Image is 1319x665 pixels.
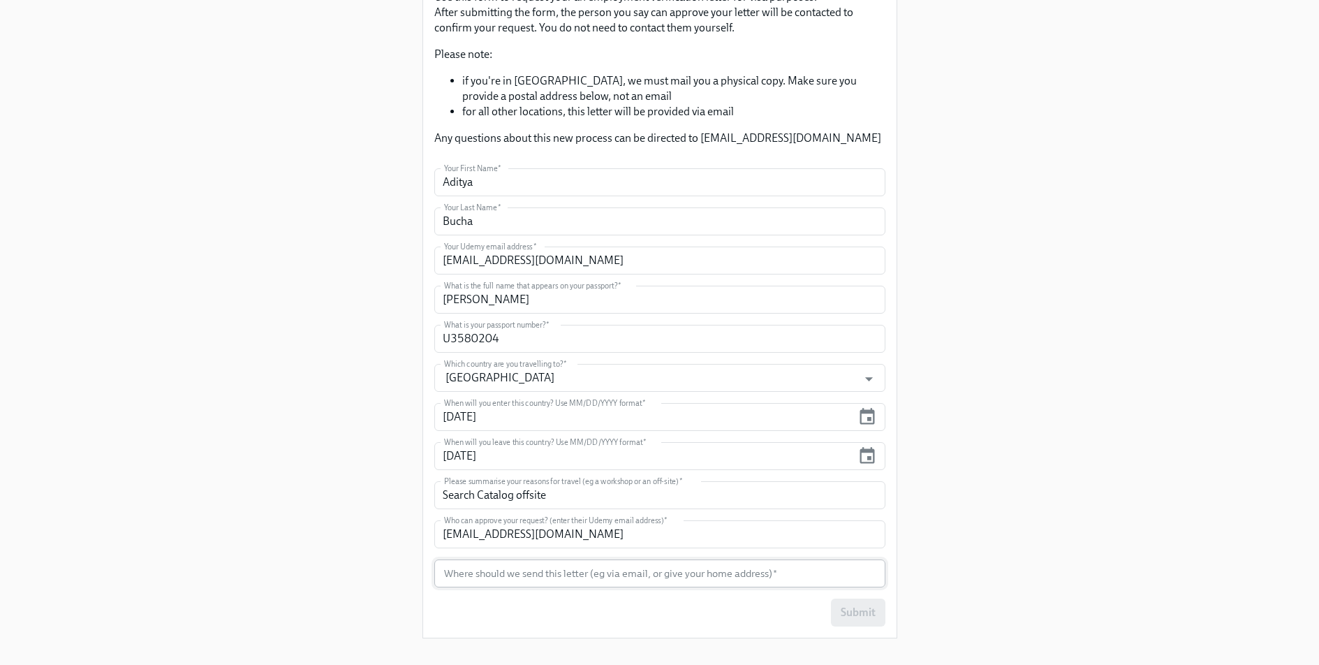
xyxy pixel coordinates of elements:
p: Please note: [434,47,885,62]
p: Any questions about this new process can be directed to [EMAIL_ADDRESS][DOMAIN_NAME] [434,131,885,146]
input: MM/DD/YYYY [434,403,853,431]
li: if you're in [GEOGRAPHIC_DATA], we must mail you a physical copy. Make sure you provide a postal ... [462,73,885,104]
li: for all other locations, this letter will be provided via email [462,104,885,119]
input: MM/DD/YYYY [434,442,853,470]
button: Open [858,368,880,390]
